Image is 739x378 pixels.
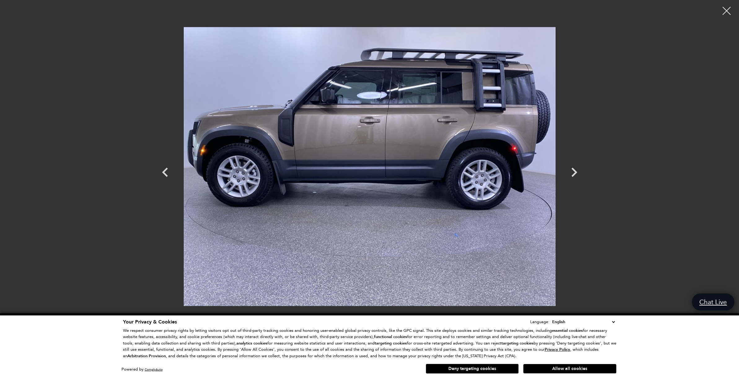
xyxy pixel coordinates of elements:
strong: essential cookies [552,328,583,333]
div: Language: [530,320,549,324]
strong: targeting cookies [375,341,407,346]
button: Deny targeting cookies [426,364,519,374]
strong: Arbitration Provision [127,353,166,359]
u: Privacy Policy [545,347,570,352]
div: Powered by [121,367,163,371]
div: Previous [156,160,174,188]
p: We respect consumer privacy rights by letting visitors opt out of third-party tracking cookies an... [123,327,616,359]
span: Your Privacy & Cookies [123,319,177,325]
a: ComplyAuto [145,367,163,371]
button: Allow all cookies [523,364,616,373]
strong: targeting cookies [501,341,534,346]
strong: functional cookies [374,334,407,340]
strong: analytics cookies [236,341,267,346]
select: Language Select [551,319,616,325]
a: Chat Live [692,293,734,310]
img: Used 2025 Brown Land Rover S image 2 [184,5,556,328]
span: Chat Live [696,298,730,306]
div: Next [565,160,583,188]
